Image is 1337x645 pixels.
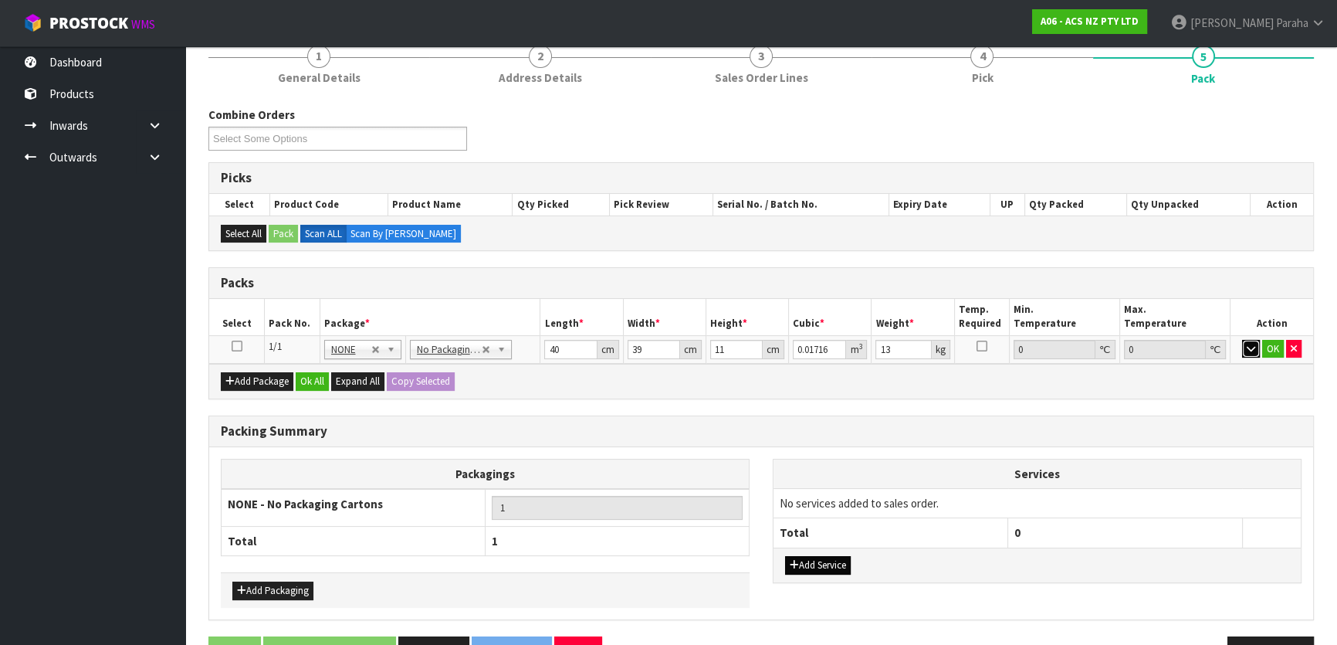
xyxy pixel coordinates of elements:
[331,372,384,391] button: Expand All
[789,299,872,335] th: Cubic
[265,299,320,335] th: Pack No.
[1127,194,1251,216] th: Qty Unpacked
[221,276,1301,290] h3: Packs
[597,340,619,359] div: cm
[990,194,1024,216] th: UP
[307,45,330,68] span: 1
[858,341,862,351] sup: 3
[1192,45,1215,68] span: 5
[300,225,347,243] label: Scan ALL
[1262,340,1284,358] button: OK
[623,299,706,335] th: Width
[1190,15,1274,30] span: [PERSON_NAME]
[1191,70,1215,87] span: Pack
[387,372,455,391] button: Copy Selected
[269,340,282,353] span: 1/1
[846,340,867,359] div: m
[221,372,293,391] button: Add Package
[331,341,371,359] span: NONE
[785,556,851,575] button: Add Service
[954,299,1010,335] th: Temp. Required
[336,375,380,388] span: Expand All
[269,225,298,243] button: Pack
[320,299,540,335] th: Package
[932,340,950,359] div: kg
[1095,340,1115,359] div: ℃
[529,45,552,68] span: 2
[221,171,1301,185] h3: Picks
[208,107,295,123] label: Combine Orders
[889,194,990,216] th: Expiry Date
[388,194,513,216] th: Product Name
[513,194,610,216] th: Qty Picked
[713,194,889,216] th: Serial No. / Batch No.
[228,497,383,511] strong: NONE - No Packaging Cartons
[773,460,1301,489] th: Services
[706,299,788,335] th: Height
[232,582,313,600] button: Add Packaging
[221,424,1301,439] h3: Packing Summary
[221,225,266,243] button: Select All
[296,372,329,391] button: Ok All
[610,194,713,216] th: Pick Review
[209,299,265,335] th: Select
[23,13,42,32] img: cube-alt.png
[1024,194,1126,216] th: Qty Packed
[1041,15,1139,28] strong: A06 - ACS NZ PTY LTD
[499,70,582,86] span: Address Details
[346,225,461,243] label: Scan By [PERSON_NAME]
[773,518,1008,548] th: Total
[1010,299,1120,335] th: Min. Temperature
[278,70,360,86] span: General Details
[1250,194,1313,216] th: Action
[131,17,155,32] small: WMS
[269,194,388,216] th: Product Code
[222,527,486,556] th: Total
[1032,9,1147,34] a: A06 - ACS NZ PTY LTD
[750,45,773,68] span: 3
[970,45,993,68] span: 4
[1276,15,1308,30] span: Paraha
[971,70,993,86] span: Pick
[209,194,269,216] th: Select
[1120,299,1230,335] th: Max. Temperature
[1206,340,1226,359] div: ℃
[763,340,784,359] div: cm
[773,489,1301,518] td: No services added to sales order.
[715,70,808,86] span: Sales Order Lines
[417,341,482,359] span: No Packaging Cartons
[540,299,623,335] th: Length
[680,340,702,359] div: cm
[872,299,954,335] th: Weight
[49,13,128,33] span: ProStock
[1230,299,1313,335] th: Action
[492,534,498,548] span: 1
[222,459,750,489] th: Packagings
[1014,525,1021,540] span: 0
